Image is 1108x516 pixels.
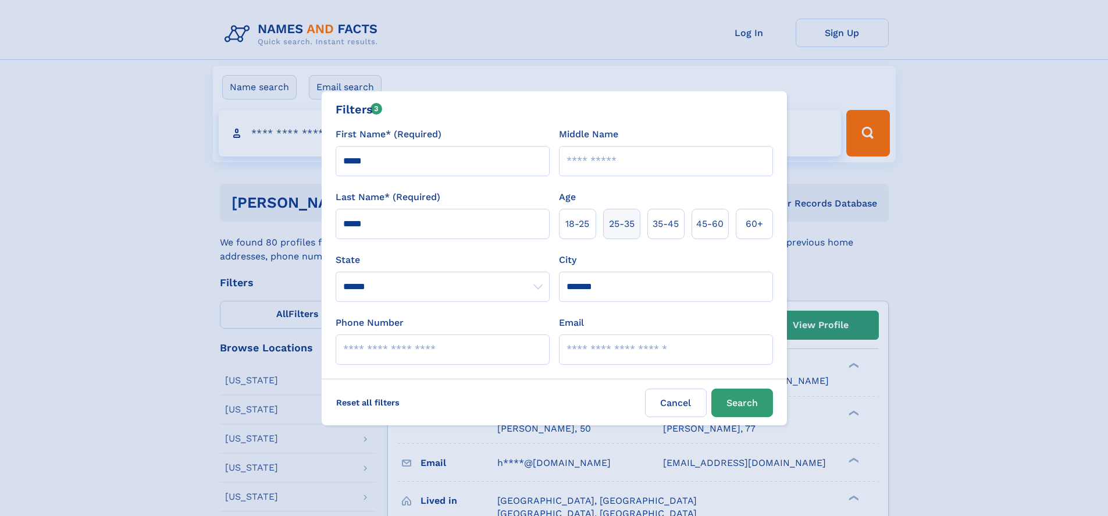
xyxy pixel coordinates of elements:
label: Age [559,190,576,204]
span: 25‑35 [609,217,635,231]
label: First Name* (Required) [336,127,441,141]
div: Filters [336,101,383,118]
label: Cancel [645,389,707,417]
span: 18‑25 [565,217,589,231]
button: Search [711,389,773,417]
label: State [336,253,550,267]
label: Phone Number [336,316,404,330]
span: 35‑45 [653,217,679,231]
label: Last Name* (Required) [336,190,440,204]
label: Reset all filters [329,389,407,417]
label: Middle Name [559,127,618,141]
span: 45‑60 [696,217,724,231]
label: Email [559,316,584,330]
span: 60+ [746,217,763,231]
label: City [559,253,576,267]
